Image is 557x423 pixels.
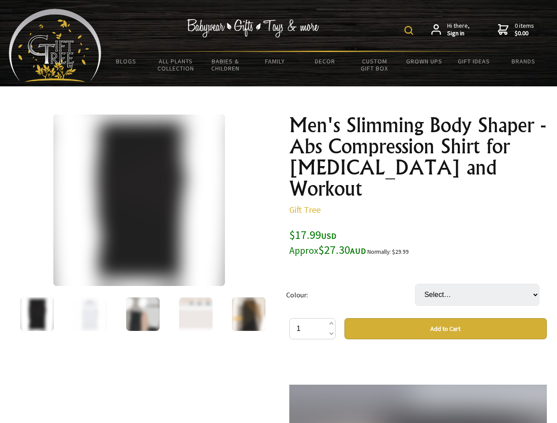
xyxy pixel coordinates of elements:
span: AUD [350,246,366,256]
strong: $0.00 [515,30,534,37]
img: Men's Slimming Body Shaper - Abs Compression Shirt for Gynecomastia and Workout [179,297,213,331]
a: BLOGS [101,52,151,70]
a: Grown Ups [399,52,449,70]
h1: Men's Slimming Body Shaper - Abs Compression Shirt for [MEDICAL_DATA] and Workout [289,115,547,199]
td: Colour: [286,271,415,318]
a: Hi there,Sign in [431,22,470,37]
a: 0 items$0.00 [498,22,534,37]
span: Hi there, [447,22,470,37]
span: 0 items [515,22,534,37]
a: Decor [300,52,350,70]
a: Custom Gift Box [350,52,400,78]
a: Gift Tree [289,204,321,215]
img: Men's Slimming Body Shaper - Abs Compression Shirt for Gynecomastia and Workout [20,297,54,331]
small: Approx [289,245,318,256]
img: product search [404,26,413,35]
img: Babywear - Gifts - Toys & more [187,19,319,37]
img: Men's Slimming Body Shaper - Abs Compression Shirt for Gynecomastia and Workout [73,297,107,331]
a: Brands [499,52,549,70]
img: Men's Slimming Body Shaper - Abs Compression Shirt for Gynecomastia and Workout [126,297,160,331]
a: Family [250,52,300,70]
small: Normally: $29.99 [367,248,409,256]
img: Men's Slimming Body Shaper - Abs Compression Shirt for Gynecomastia and Workout [232,297,265,331]
a: Babies & Children [201,52,250,78]
a: Gift Ideas [449,52,499,70]
strong: Sign in [447,30,470,37]
a: All Plants Collection [151,52,201,78]
img: Babyware - Gifts - Toys and more... [9,9,101,82]
span: $17.99 $27.30 [289,227,366,257]
span: USD [321,231,336,241]
button: Add to Cart [344,318,547,339]
img: Men's Slimming Body Shaper - Abs Compression Shirt for Gynecomastia and Workout [53,115,225,286]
